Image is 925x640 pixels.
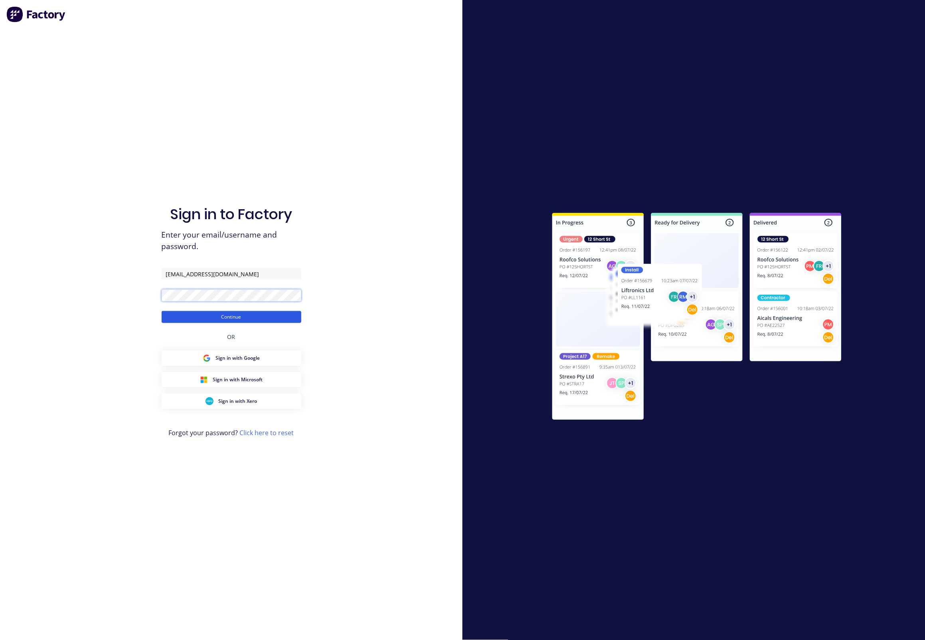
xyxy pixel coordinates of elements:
input: Email/Username [162,268,301,280]
button: Xero Sign inSign in with Xero [162,394,301,409]
img: Xero Sign in [206,397,213,405]
img: Factory [6,6,66,22]
img: Microsoft Sign in [200,376,208,384]
img: Google Sign in [203,354,211,362]
span: Sign in with Xero [218,398,257,405]
span: Sign in with Microsoft [213,376,263,383]
span: Forgot your password? [169,428,294,438]
h1: Sign in to Factory [170,206,293,223]
span: Enter your email/username and password. [162,229,301,252]
button: Google Sign inSign in with Google [162,351,301,366]
div: OR [227,323,235,351]
button: Continue [162,311,301,323]
a: Click here to reset [240,428,294,437]
span: Sign in with Google [215,355,260,362]
button: Microsoft Sign inSign in with Microsoft [162,372,301,387]
img: Sign in [535,197,859,439]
